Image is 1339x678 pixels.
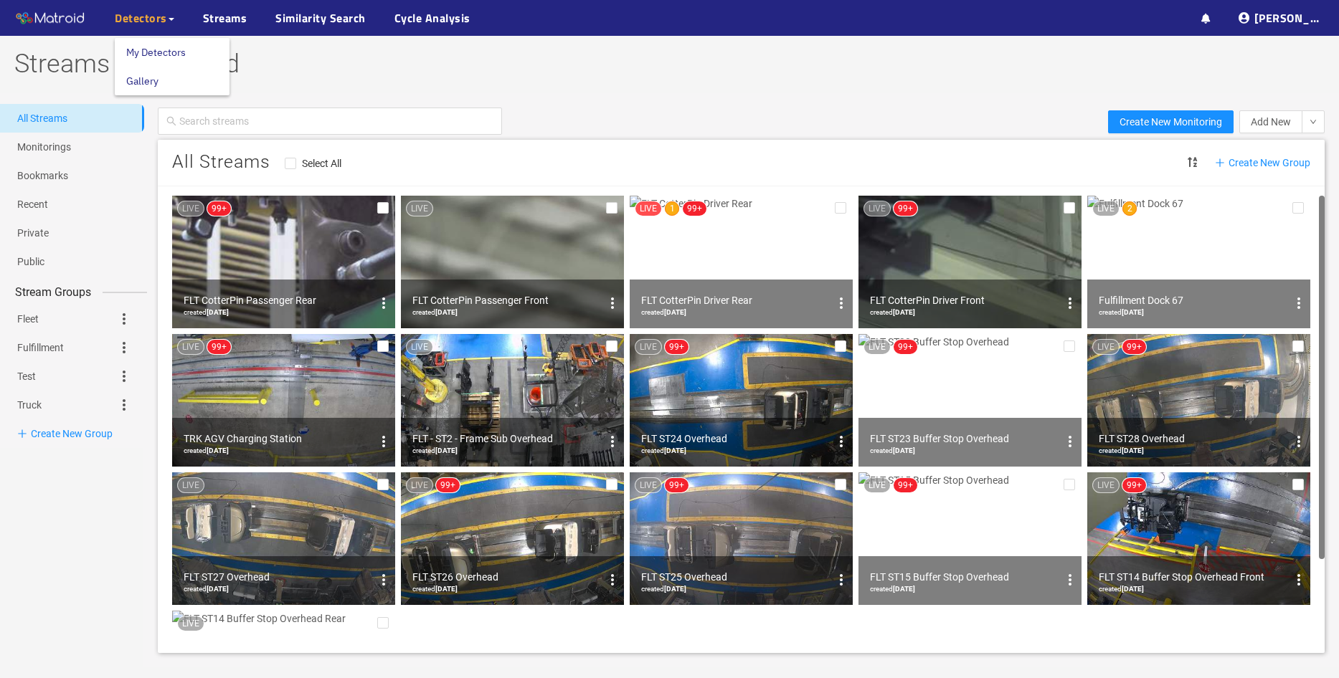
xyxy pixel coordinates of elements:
span: 99+ [212,204,227,214]
span: LIVE [1097,342,1115,352]
span: LIVE [1097,480,1115,490]
img: FLT CotterPin Passenger Rear [172,196,395,328]
span: LIVE [411,204,428,214]
span: LIVE [182,342,199,352]
span: Stream Groups [4,283,103,301]
span: created [412,447,458,454]
span: created [1099,585,1144,593]
a: Streams [203,9,247,27]
a: Bookmarks [17,170,68,181]
span: Select All [296,158,347,169]
span: created [412,308,458,316]
span: 99+ [898,204,913,214]
button: options [601,292,624,315]
img: FLT CotterPin Driver Front [858,196,1082,328]
b: [DATE] [664,585,686,593]
span: created [184,308,229,316]
b: [DATE] [207,447,229,454]
span: Add New [1251,114,1291,130]
img: Matroid logo [14,8,86,29]
b: [DATE] [435,585,458,593]
div: FLT CotterPin Driver Front [870,292,1059,309]
div: FLT CotterPin Passenger Rear [184,292,372,309]
span: plus [17,429,27,439]
button: options [372,292,395,315]
button: Add New [1239,110,1302,133]
span: created [1099,308,1144,316]
span: LIVE [869,204,886,214]
span: LIVE [182,480,199,490]
div: FLT ST23 Buffer Stop Overhead [870,430,1059,447]
span: 99+ [898,342,913,352]
a: Fulfillment [17,333,64,362]
span: LIVE [640,342,657,352]
a: Fleet [17,305,39,333]
span: created [641,308,686,316]
a: Truck [17,391,42,419]
span: 99+ [1127,342,1142,352]
span: LIVE [869,342,886,352]
img: FLT ST14 Buffer Stop Overhead Front [1087,472,1310,605]
span: 99+ [669,480,684,490]
img: TRK AGV Charging Station [172,334,395,467]
img: FLT ST27 Overhead [172,472,395,605]
div: Fulfillment Dock 67 [1099,292,1287,309]
span: created [870,308,915,316]
a: Recent [17,199,48,210]
button: options [1059,430,1082,453]
span: LIVE [640,204,657,214]
button: options [1287,568,1310,591]
button: options [372,430,395,453]
span: created [641,585,686,593]
b: [DATE] [1122,308,1144,316]
span: LIVE [1097,204,1115,214]
div: FLT CotterPin Passenger Front [412,292,601,309]
b: [DATE] [893,585,915,593]
b: [DATE] [893,447,915,454]
b: [DATE] [664,447,686,454]
span: 99+ [898,480,913,490]
button: options [601,430,624,453]
span: LIVE [869,480,886,490]
a: All Streams [17,113,67,124]
span: created [870,447,915,454]
span: created [870,585,915,593]
span: LIVE [182,619,199,629]
button: options [372,568,395,591]
span: 99+ [1127,480,1142,490]
span: created [1099,447,1144,454]
button: Create New Monitoring [1108,110,1234,133]
span: All Streams [172,151,270,173]
b: [DATE] [207,585,229,593]
span: created [184,585,229,593]
div: FLT ST26 Overhead [412,568,601,586]
a: Similarity Search [275,9,366,27]
img: FLT ST23 Buffer Stop Overhead [858,334,1082,467]
a: My Detectors [126,38,186,67]
button: options [1059,568,1082,591]
span: LIVE [640,480,657,490]
a: Private [17,227,49,239]
div: TRK AGV Charging Station [184,430,372,447]
b: [DATE] [664,308,686,316]
div: FLT ST24 Overhead [641,430,830,447]
button: down [1302,110,1325,133]
div: FLT ST14 Buffer Stop Overhead Front [1099,568,1287,586]
b: [DATE] [1122,447,1144,454]
button: options [830,292,853,315]
span: created [641,447,686,454]
img: FLT CotterPin Driver Rear [630,196,853,328]
span: search [166,116,176,126]
img: FLT CotterPin Passenger Front [401,196,624,328]
span: Detectors [115,9,167,27]
b: [DATE] [435,447,458,454]
div: FLT ST15 Buffer Stop Overhead [870,568,1059,586]
img: Fulfillment Dock 67 [1087,196,1310,328]
span: LIVE [182,204,199,214]
img: FLT ST25 Overhead [630,472,853,605]
button: options [1287,430,1310,453]
div: FLT ST27 Overhead [184,568,372,586]
button: options [601,568,624,591]
span: 99+ [669,342,684,352]
button: options [830,430,853,453]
